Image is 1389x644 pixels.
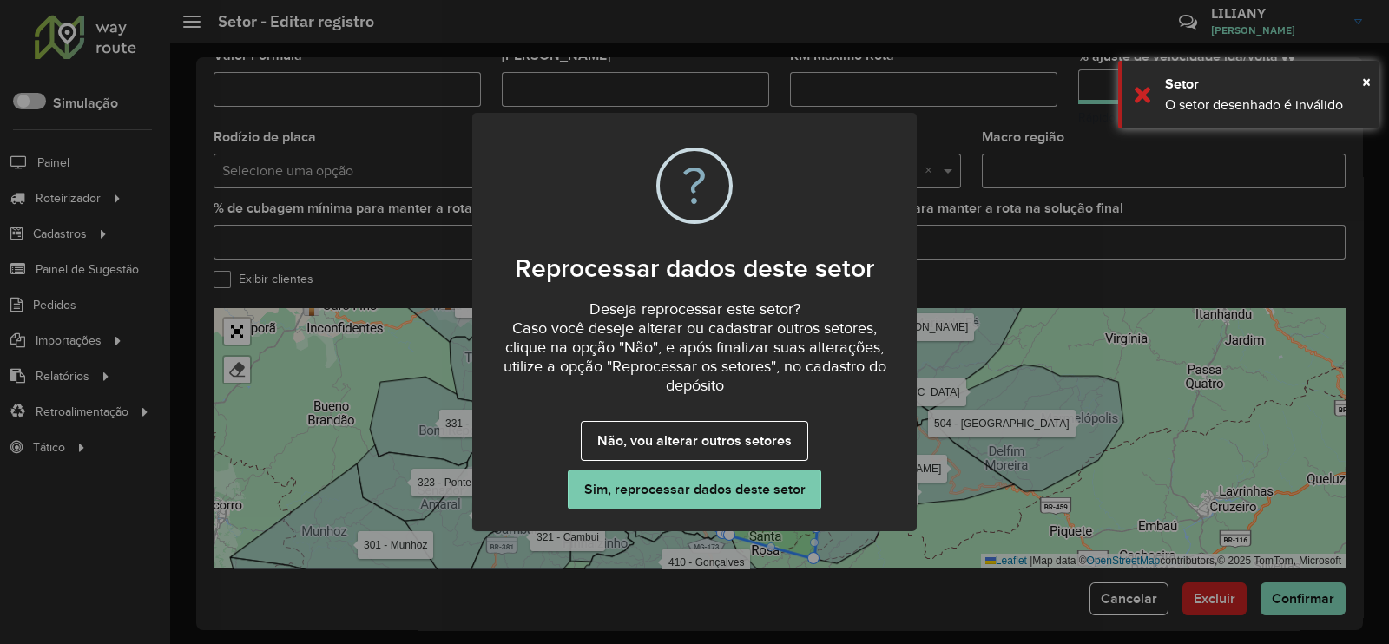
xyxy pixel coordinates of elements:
h2: Reprocessar dados deste setor [472,232,917,284]
div: O setor desenhado é inválido [1165,95,1366,115]
div: Deseja reprocessar este setor? Caso você deseje alterar ou cadastrar outros setores, clique na op... [472,284,917,399]
div: ? [682,151,707,220]
span: × [1362,72,1371,91]
button: Não, vou alterar outros setores [581,421,807,461]
button: Sim, reprocessar dados deste setor [568,470,821,509]
div: Setor [1165,74,1366,95]
button: Close [1362,69,1371,95]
